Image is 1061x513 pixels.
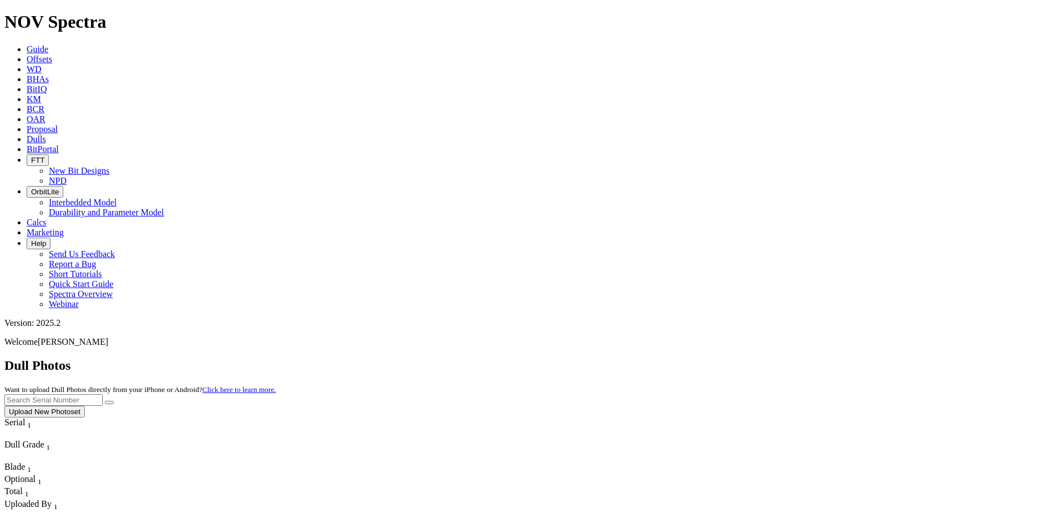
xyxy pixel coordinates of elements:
[4,440,44,449] span: Dull Grade
[4,385,276,394] small: Want to upload Dull Photos directly from your iPhone or Android?
[38,337,108,346] span: [PERSON_NAME]
[27,54,52,64] a: Offsets
[4,452,82,462] div: Column Menu
[49,289,113,299] a: Spectra Overview
[27,104,44,114] a: BCR
[4,337,1057,347] p: Welcome
[31,239,46,248] span: Help
[27,74,49,84] a: BHAs
[49,279,113,289] a: Quick Start Guide
[27,462,31,471] span: Sort None
[54,502,58,511] sub: 1
[25,486,29,496] span: Sort None
[4,418,52,430] div: Serial Sort None
[27,64,42,74] a: WD
[49,259,96,269] a: Report a Bug
[47,440,50,449] span: Sort None
[4,418,52,440] div: Sort None
[49,299,79,309] a: Webinar
[27,114,46,124] a: OAR
[203,385,276,394] a: Click here to learn more.
[4,318,1057,328] div: Version: 2025.2
[27,124,58,134] a: Proposal
[4,430,52,440] div: Column Menu
[27,465,31,474] sub: 1
[31,188,59,196] span: OrbitLite
[27,144,59,154] a: BitPortal
[49,269,102,279] a: Short Tutorials
[4,358,1057,373] h2: Dull Photos
[25,490,29,499] sub: 1
[49,176,67,185] a: NPD
[4,440,82,452] div: Dull Grade Sort None
[27,418,31,427] span: Sort None
[4,440,82,462] div: Sort None
[4,474,43,486] div: Sort None
[31,156,44,164] span: FTT
[4,418,25,427] span: Serial
[4,394,103,406] input: Search Serial Number
[4,486,23,496] span: Total
[47,443,50,451] sub: 1
[27,421,31,429] sub: 1
[27,44,48,54] a: Guide
[27,134,46,144] a: Dulls
[4,462,43,474] div: Sort None
[4,474,36,484] span: Optional
[4,462,43,474] div: Blade Sort None
[4,486,43,499] div: Total Sort None
[27,238,50,249] button: Help
[38,477,42,486] sub: 1
[4,499,52,509] span: Uploaded By
[4,462,25,471] span: Blade
[4,406,85,418] button: Upload New Photoset
[27,154,49,166] button: FTT
[49,166,109,175] a: New Bit Designs
[27,94,41,104] a: KM
[4,486,43,499] div: Sort None
[27,84,47,94] a: BitIQ
[49,208,164,217] a: Durability and Parameter Model
[4,499,109,511] div: Uploaded By Sort None
[38,474,42,484] span: Sort None
[4,12,1057,32] h1: NOV Spectra
[49,198,117,207] a: Interbedded Model
[27,228,64,237] a: Marketing
[27,218,47,227] a: Calcs
[27,186,63,198] button: OrbitLite
[4,474,43,486] div: Optional Sort None
[54,499,58,509] span: Sort None
[49,249,115,259] a: Send Us Feedback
